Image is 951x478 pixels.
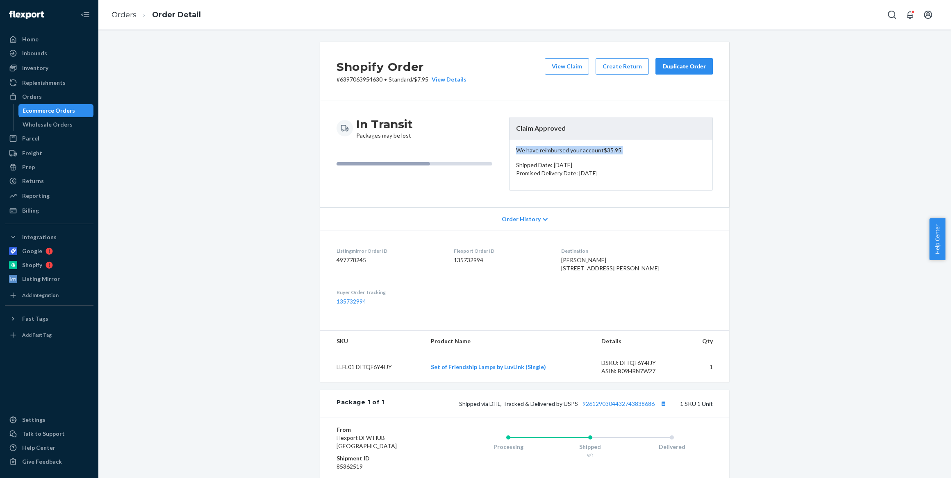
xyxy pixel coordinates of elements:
[22,149,42,157] div: Freight
[431,363,546,370] a: Set of Friendship Lamps by LuvLink (Single)
[428,75,466,84] button: View Details
[22,206,39,215] div: Billing
[337,75,466,84] p: # 6397063954630 / $7.95
[22,292,59,299] div: Add Integration
[5,174,93,188] a: Returns
[22,275,60,283] div: Listing Mirror
[459,400,669,407] span: Shipped via DHL, Tracked & Delivered by USPS
[22,416,46,424] div: Settings
[320,352,424,382] td: LLFL01 DITQF6Y4IJY
[561,247,713,254] dt: Destination
[22,315,48,323] div: Fast Tags
[902,7,918,23] button: Open notifications
[5,161,93,174] a: Prep
[545,58,589,75] button: View Claim
[5,455,93,468] button: Give Feedback
[929,218,945,260] button: Help Center
[5,132,93,145] a: Parcel
[5,245,93,258] a: Google
[631,443,713,451] div: Delivered
[18,118,94,131] a: Wholesale Orders
[5,427,93,440] a: Talk to Support
[22,163,35,171] div: Prep
[516,161,706,169] p: Shipped Date: [DATE]
[389,76,412,83] span: Standard
[454,247,548,254] dt: Flexport Order ID
[5,76,93,89] a: Replenishments
[22,134,39,143] div: Parcel
[5,90,93,103] a: Orders
[384,398,713,409] div: 1 SKU 1 Unit
[5,289,93,302] a: Add Integration
[337,434,397,449] span: Flexport DFW HUB [GEOGRAPHIC_DATA]
[22,93,42,101] div: Orders
[601,367,678,375] div: ASIN: B09HRN7W27
[5,328,93,342] a: Add Fast Tag
[5,204,93,217] a: Billing
[337,462,435,471] dd: 85362519
[662,62,706,70] div: Duplicate Order
[5,312,93,325] button: Fast Tags
[5,258,93,272] a: Shopify
[22,177,44,185] div: Returns
[5,147,93,160] a: Freight
[337,454,435,462] dt: Shipment ID
[5,61,93,75] a: Inventory
[467,443,549,451] div: Processing
[516,146,706,154] p: We have reimbursed your account $35.95 .
[884,7,900,23] button: Open Search Box
[105,3,207,27] ol: breadcrumbs
[22,247,42,255] div: Google
[601,359,678,367] div: DSKU: DITQF6Y4IJY
[454,256,548,264] dd: 135732994
[516,169,706,177] p: Promised Delivery Date: [DATE]
[655,58,713,75] button: Duplicate Order
[9,11,44,19] img: Flexport logo
[337,298,366,305] a: 135732994
[337,289,441,296] dt: Buyer Order Tracking
[22,261,42,269] div: Shopify
[22,192,50,200] div: Reporting
[596,58,649,75] button: Create Return
[111,10,137,19] a: Orders
[22,35,39,43] div: Home
[337,58,466,75] h2: Shopify Order
[152,10,201,19] a: Order Detail
[22,444,55,452] div: Help Center
[337,398,384,409] div: Package 1 of 1
[561,256,660,272] span: [PERSON_NAME] [STREET_ADDRESS][PERSON_NAME]
[685,331,729,352] th: Qty
[22,458,62,466] div: Give Feedback
[424,331,595,352] th: Product Name
[549,443,631,451] div: Shipped
[5,47,93,60] a: Inbounds
[77,7,93,23] button: Close Navigation
[23,120,73,129] div: Wholesale Orders
[22,430,65,438] div: Talk to Support
[5,33,93,46] a: Home
[549,452,631,459] div: 9/1
[337,247,441,254] dt: Listingmirror Order ID
[22,64,48,72] div: Inventory
[595,331,685,352] th: Details
[658,398,669,409] button: Copy tracking number
[5,441,93,454] a: Help Center
[22,79,66,87] div: Replenishments
[320,331,424,352] th: SKU
[685,352,729,382] td: 1
[5,272,93,285] a: Listing Mirror
[502,215,541,223] span: Order History
[22,233,57,241] div: Integrations
[337,426,435,434] dt: From
[22,331,52,338] div: Add Fast Tag
[5,231,93,244] button: Integrations
[337,256,441,264] dd: 497778245
[23,106,75,115] div: Ecommerce Orders
[356,117,413,131] h3: In Transit
[18,104,94,117] a: Ecommerce Orders
[582,400,655,407] a: 9261290304432743838686
[5,413,93,426] a: Settings
[22,49,47,57] div: Inbounds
